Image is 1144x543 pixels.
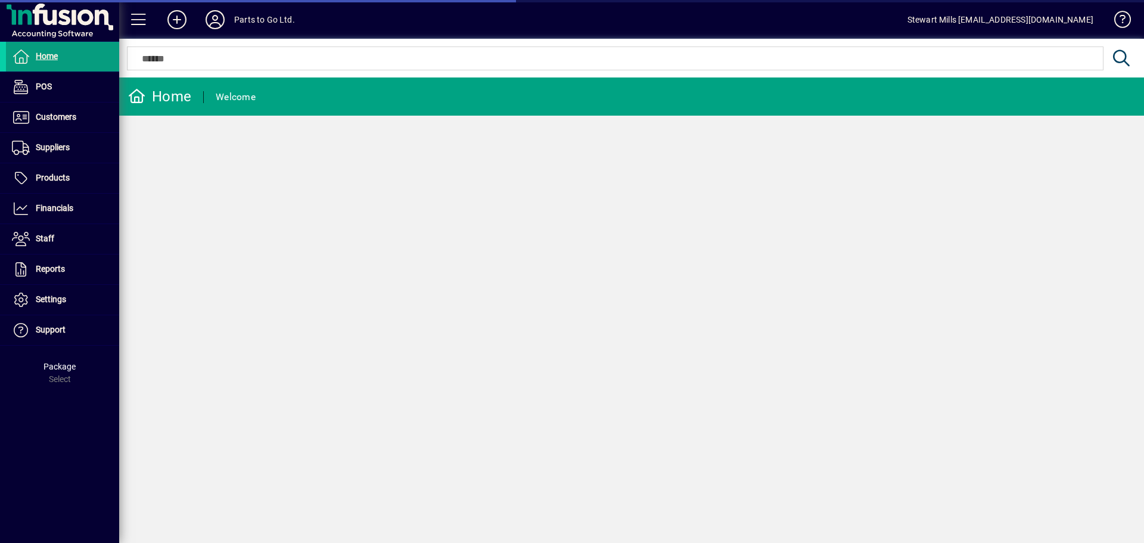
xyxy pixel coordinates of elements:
a: Staff [6,224,119,254]
button: Add [158,9,196,30]
div: Welcome [216,88,256,107]
div: Home [128,87,191,106]
a: Reports [6,255,119,284]
a: Support [6,315,119,345]
span: Support [36,325,66,334]
div: Stewart Mills [EMAIL_ADDRESS][DOMAIN_NAME] [907,10,1093,29]
span: Customers [36,112,76,122]
span: POS [36,82,52,91]
a: POS [6,72,119,102]
span: Settings [36,294,66,304]
span: Reports [36,264,65,274]
button: Profile [196,9,234,30]
span: Suppliers [36,142,70,152]
span: Staff [36,234,54,243]
div: Parts to Go Ltd. [234,10,295,29]
span: Products [36,173,70,182]
a: Customers [6,103,119,132]
span: Package [43,362,76,371]
span: Home [36,51,58,61]
a: Suppliers [6,133,119,163]
a: Products [6,163,119,193]
a: Financials [6,194,119,224]
span: Financials [36,203,73,213]
a: Settings [6,285,119,315]
a: Knowledge Base [1105,2,1129,41]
